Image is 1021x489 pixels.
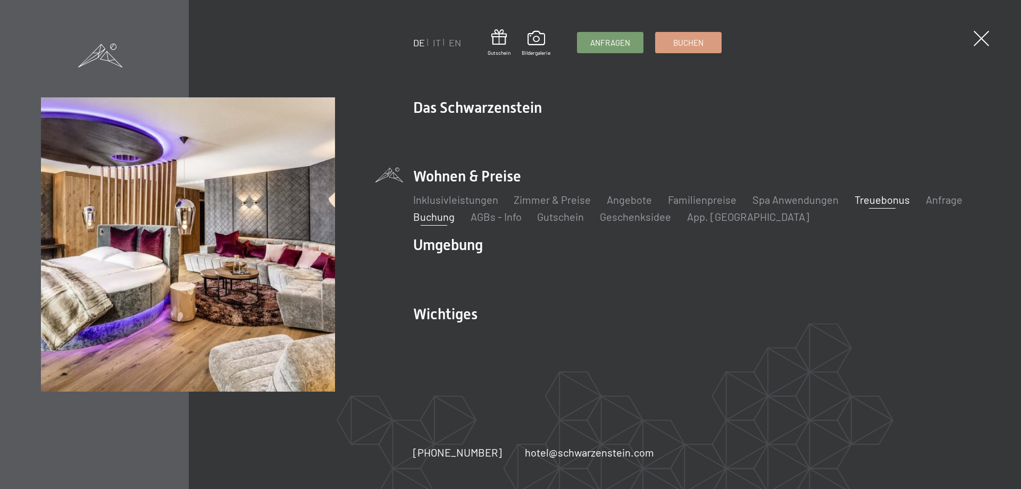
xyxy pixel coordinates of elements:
a: Angebote [607,193,652,206]
a: Zimmer & Preise [514,193,591,206]
a: hotel@schwarzenstein.com [525,445,654,460]
a: DE [413,37,424,48]
a: Gutschein [487,29,510,56]
a: App. [GEOGRAPHIC_DATA] [687,210,809,223]
a: Familienpreise [668,193,737,206]
a: Inklusivleistungen [413,193,498,206]
span: Buchen [673,37,704,48]
a: [PHONE_NUMBER] [413,445,501,460]
a: Anfragen [578,32,643,53]
a: AGBs - Info [470,210,521,223]
a: Gutschein [537,210,584,223]
a: Anfrage [926,193,963,206]
span: Bildergalerie [522,49,550,56]
a: Geschenksidee [600,210,671,223]
a: Buchen [656,32,721,53]
span: [PHONE_NUMBER] [413,446,501,459]
a: Treuebonus [855,193,910,206]
a: IT [432,37,440,48]
a: Bildergalerie [522,31,550,56]
a: Buchung [413,210,454,223]
a: Spa Anwendungen [752,193,839,206]
span: Gutschein [487,49,510,56]
span: Anfragen [590,37,630,48]
a: EN [448,37,461,48]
